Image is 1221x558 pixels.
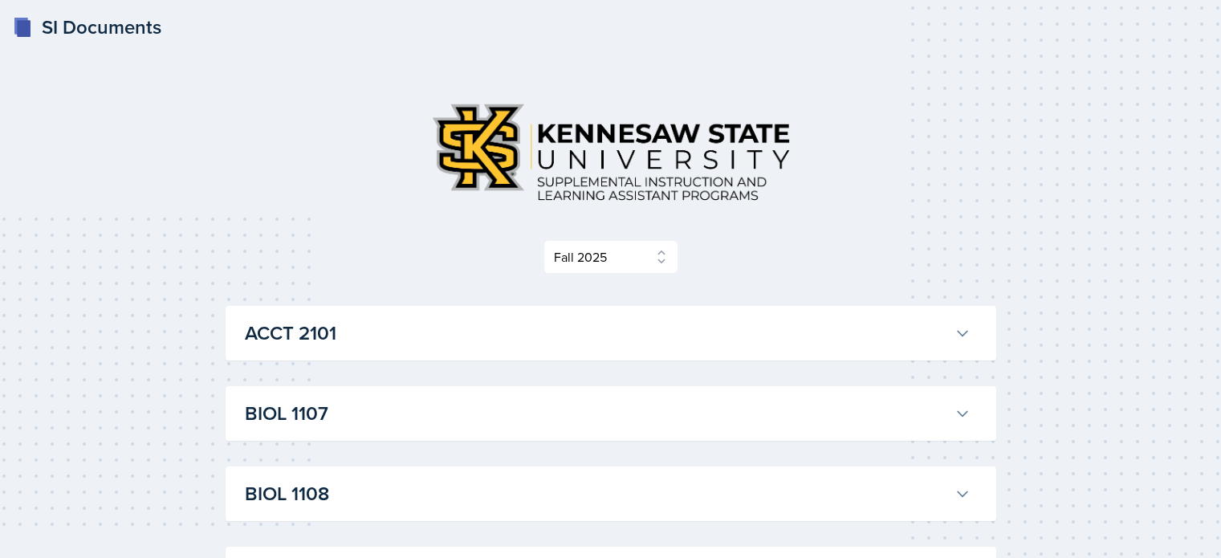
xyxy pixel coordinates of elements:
h3: BIOL 1108 [245,479,948,508]
h3: ACCT 2101 [245,319,948,348]
a: SI Documents [13,13,161,42]
button: ACCT 2101 [242,316,974,351]
img: Kennesaw State University [418,90,804,214]
h3: BIOL 1107 [245,399,948,428]
button: BIOL 1107 [242,396,974,431]
button: BIOL 1108 [242,476,974,511]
